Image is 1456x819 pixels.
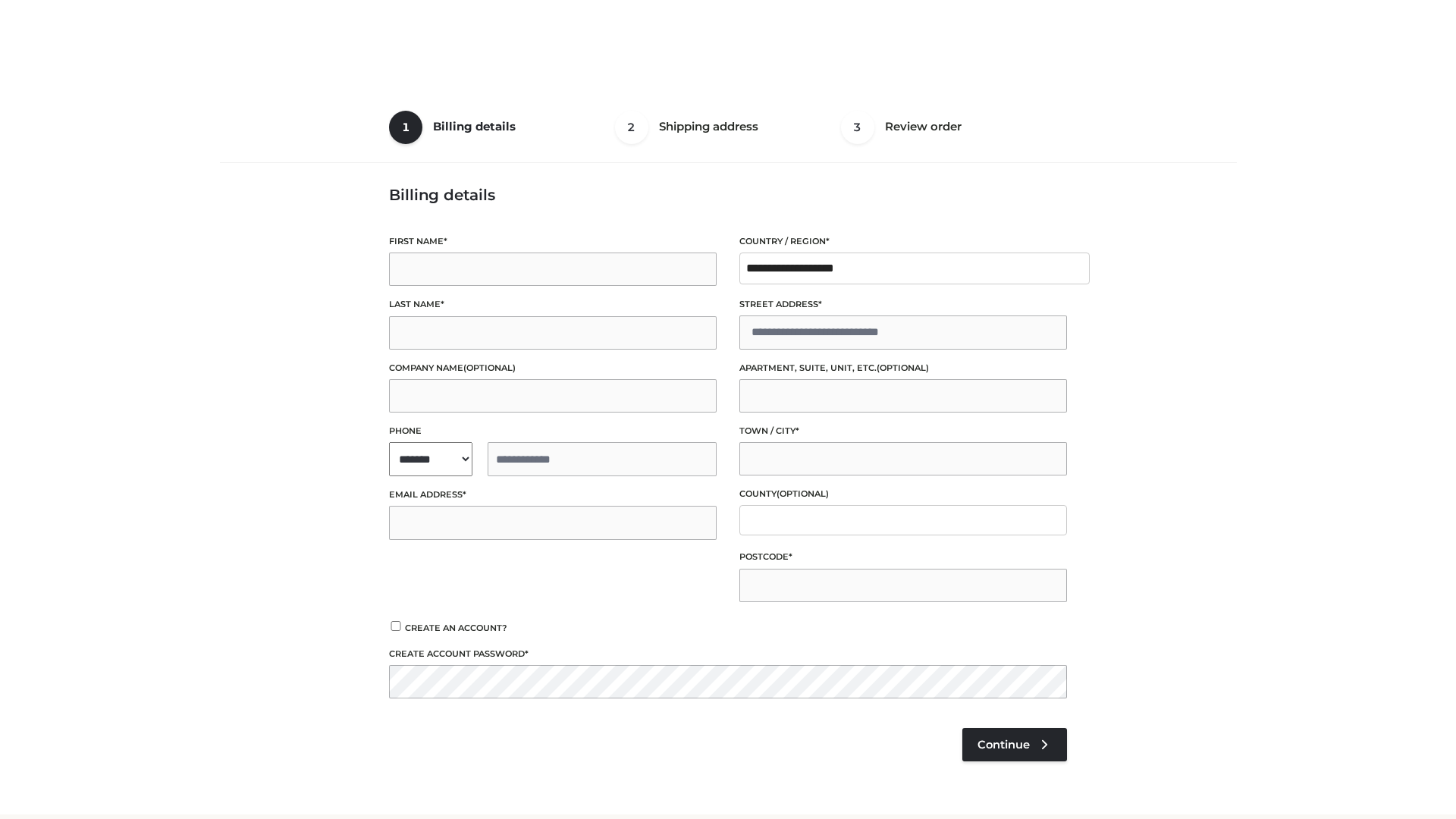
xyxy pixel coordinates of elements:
span: Shipping address [659,119,758,133]
span: Continue [977,738,1030,752]
label: Phone [389,424,717,438]
label: Postcode [739,550,1067,564]
input: Create an account? [389,621,403,631]
label: County [739,487,1067,501]
span: Review order [885,119,962,133]
label: Company name [389,361,717,375]
span: Create an account? [405,623,507,633]
span: 3 [841,111,874,144]
span: (optional) [777,488,829,499]
label: Street address [739,297,1067,312]
label: Town / City [739,424,1067,438]
label: Last name [389,297,717,312]
label: Create account password [389,647,1067,661]
span: 2 [615,111,648,144]
label: Email address [389,488,717,502]
label: Apartment, suite, unit, etc. [739,361,1067,375]
a: Continue [962,728,1067,761]
span: (optional) [877,362,929,373]
span: (optional) [463,362,516,373]
span: Billing details [433,119,516,133]
span: 1 [389,111,422,144]
label: Country / Region [739,234,1067,249]
label: First name [389,234,717,249]
h3: Billing details [389,186,1067,204]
